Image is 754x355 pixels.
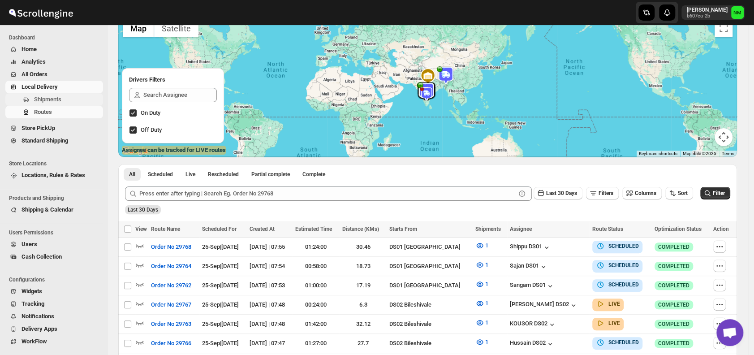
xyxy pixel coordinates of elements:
label: Assignee can be tracked for LIVE routes [122,146,226,155]
span: Created At [250,226,275,232]
span: Assignee [510,226,532,232]
span: COMPLETED [658,263,689,270]
button: Hussain DS02 [510,339,555,348]
span: Local Delivery [22,83,58,90]
button: Delivery Apps [5,323,103,335]
span: Cash Collection [22,253,62,260]
button: Order No 29763 [146,317,197,331]
button: User menu [681,5,745,20]
span: Home [22,46,37,52]
b: LIVE [608,320,620,326]
input: Search Assignee [143,88,217,102]
span: Analytics [22,58,46,65]
span: Action [713,226,729,232]
span: COMPLETED [658,340,689,347]
button: 1 [470,335,494,349]
button: Sangam DS01 [510,281,555,290]
span: Partial complete [251,171,290,178]
button: Map camera controls [715,128,732,146]
b: SCHEDULED [608,339,639,346]
button: LIVE [596,319,620,328]
span: COMPLETED [658,243,689,251]
span: Configurations [9,276,103,283]
button: SCHEDULED [596,338,639,347]
div: 01:27:00 [295,339,337,348]
span: 1 [485,300,488,307]
a: Terms (opens in new tab) [722,151,734,156]
span: 1 [485,242,488,249]
span: WorkFlow [22,338,47,345]
span: Locations, Rules & Rates [22,172,85,178]
div: 01:00:00 [295,281,337,290]
span: Widgets [22,288,42,294]
a: Open this area in Google Maps (opens a new window) [121,145,150,157]
span: 1 [485,281,488,287]
button: 1 [470,316,494,330]
div: 30.46 [342,242,384,251]
text: NM [733,10,741,16]
button: Order No 29768 [146,240,197,254]
button: 1 [470,258,494,272]
span: Order No 29763 [151,320,191,329]
div: DS02 Bileshivale [389,300,470,309]
span: 25-Sep | [DATE] [202,320,239,327]
img: Google [121,145,150,157]
span: Dashboard [9,34,103,41]
span: Map data ©2025 [683,151,716,156]
div: DS02 Bileshivale [389,339,470,348]
button: Order No 29767 [146,298,197,312]
div: [DATE] | 07:48 [250,300,290,309]
button: Sort [665,187,693,199]
button: Tracking [5,298,103,310]
button: Toggle fullscreen view [715,19,732,37]
span: All Orders [22,71,47,78]
span: Starts From [389,226,417,232]
span: 25-Sep | [DATE] [202,282,239,289]
div: DS01 [GEOGRAPHIC_DATA] [389,242,470,251]
span: Store PickUp [22,125,55,131]
button: Analytics [5,56,103,68]
button: WorkFlow [5,335,103,348]
button: SCHEDULED [596,242,639,251]
span: Scheduled For [202,226,237,232]
button: Home [5,43,103,56]
button: SCHEDULED [596,261,639,270]
span: Users Permissions [9,229,103,236]
button: Keyboard shortcuts [639,151,677,157]
button: Sajan DS01 [510,262,548,271]
button: Show satellite imagery [154,19,198,37]
button: SCHEDULED [596,280,639,289]
span: Off Duty [141,126,162,133]
button: Locations, Rules & Rates [5,169,103,182]
span: Scheduled [148,171,173,178]
span: Order No 29766 [151,339,191,348]
span: Rescheduled [208,171,239,178]
span: Routes [34,108,52,115]
span: COMPLETED [658,301,689,308]
button: Notifications [5,310,103,323]
button: 1 [470,277,494,291]
p: [PERSON_NAME] [687,6,728,13]
div: 18.73 [342,262,384,271]
div: Open chat [716,319,743,346]
span: 25-Sep | [DATE] [202,340,239,346]
span: Shipments [34,96,61,103]
div: [DATE] | 07:47 [250,339,290,348]
span: Order No 29768 [151,242,191,251]
b: SCHEDULED [608,243,639,249]
b: SCHEDULED [608,262,639,268]
span: Route Name [151,226,180,232]
span: 25-Sep | [DATE] [202,243,239,250]
span: Order No 29764 [151,262,191,271]
span: Shipments [475,226,501,232]
div: DS01 [GEOGRAPHIC_DATA] [389,281,470,290]
span: Users [22,241,37,247]
div: 01:42:00 [295,320,337,329]
button: Show street map [123,19,154,37]
span: COMPLETED [658,282,689,289]
span: Order No 29767 [151,300,191,309]
button: Cash Collection [5,251,103,263]
button: KOUSOR DS02 [510,320,556,329]
span: Narjit Magar [731,6,744,19]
